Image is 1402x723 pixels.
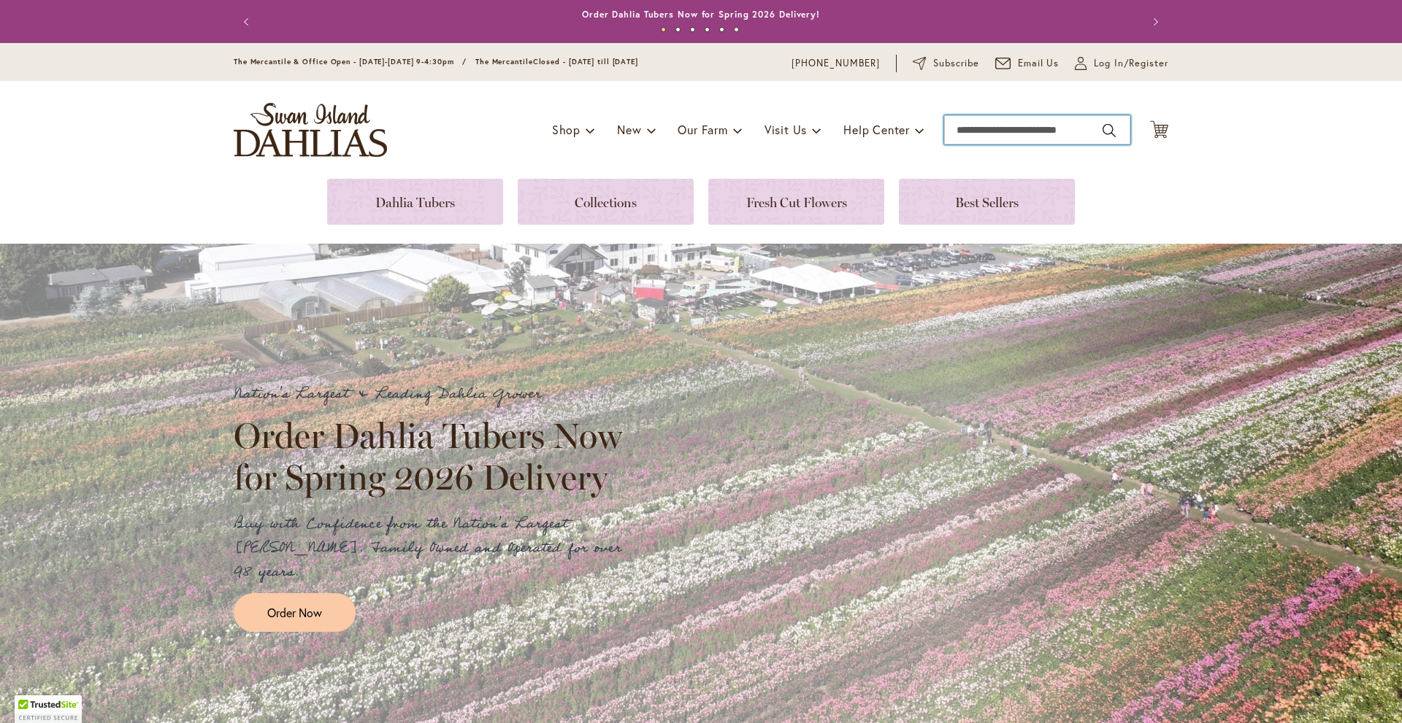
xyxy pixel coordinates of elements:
[734,27,739,32] button: 6 of 6
[675,27,681,32] button: 2 of 6
[234,512,635,584] p: Buy with Confidence from the Nation's Largest [PERSON_NAME]. Family Owned and Operated for over 9...
[933,56,979,71] span: Subscribe
[792,56,880,71] a: [PHONE_NUMBER]
[1139,7,1168,36] button: Next
[661,27,666,32] button: 1 of 6
[234,415,635,497] h2: Order Dahlia Tubers Now for Spring 2026 Delivery
[234,593,356,632] a: Order Now
[995,56,1060,71] a: Email Us
[533,57,638,66] span: Closed - [DATE] till [DATE]
[1018,56,1060,71] span: Email Us
[582,9,820,20] a: Order Dahlia Tubers Now for Spring 2026 Delivery!
[765,122,807,137] span: Visit Us
[617,122,641,137] span: New
[690,27,695,32] button: 3 of 6
[1075,56,1168,71] a: Log In/Register
[552,122,581,137] span: Shop
[234,7,263,36] button: Previous
[234,57,533,66] span: The Mercantile & Office Open - [DATE]-[DATE] 9-4:30pm / The Mercantile
[719,27,724,32] button: 5 of 6
[267,604,322,621] span: Order Now
[678,122,727,137] span: Our Farm
[1094,56,1168,71] span: Log In/Register
[234,103,387,157] a: store logo
[234,382,635,406] p: Nation's Largest & Leading Dahlia Grower
[705,27,710,32] button: 4 of 6
[843,122,910,137] span: Help Center
[913,56,979,71] a: Subscribe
